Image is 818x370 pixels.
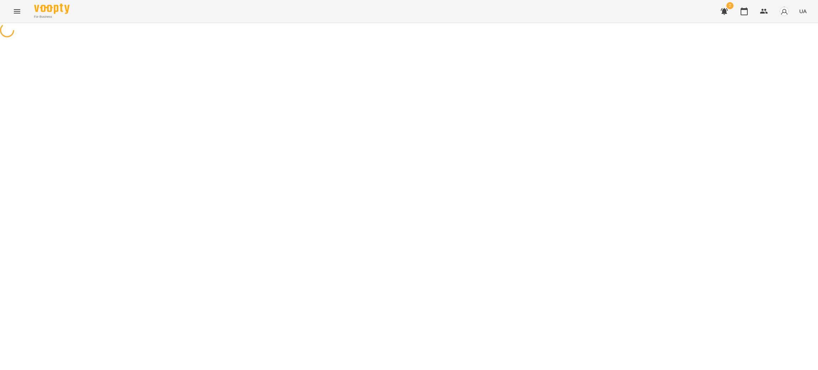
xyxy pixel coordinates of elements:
button: UA [796,5,809,18]
span: UA [799,7,807,15]
img: avatar_s.png [779,6,789,16]
button: Menu [9,3,26,20]
span: 2 [726,2,734,9]
img: Voopty Logo [34,4,70,14]
span: For Business [34,15,70,19]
